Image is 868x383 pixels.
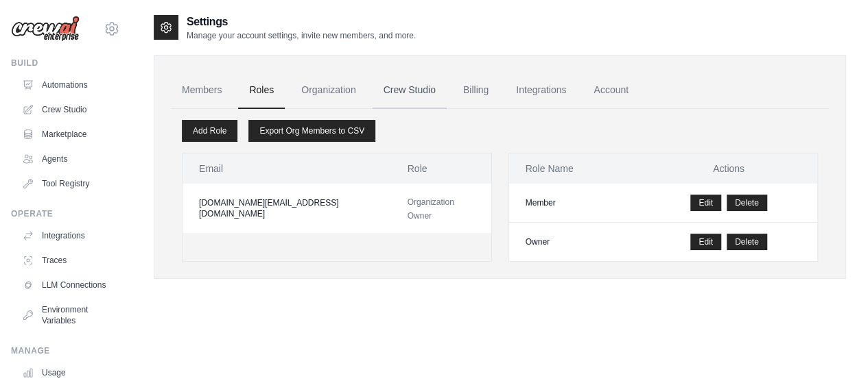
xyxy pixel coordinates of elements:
a: Automations [16,74,120,96]
p: Manage your account settings, invite new members, and more. [187,30,416,41]
a: Crew Studio [16,99,120,121]
a: Organization [290,72,366,109]
a: Edit [690,195,721,211]
a: Members [171,72,233,109]
div: Operate [11,208,120,219]
a: Edit [690,234,721,250]
a: Integrations [505,72,577,109]
a: Environment Variables [16,299,120,332]
td: Member [509,184,640,223]
a: Add Role [182,120,237,142]
img: Logo [11,16,80,42]
button: Delete [727,234,767,250]
a: Export Org Members to CSV [248,120,375,142]
a: Account [583,72,640,109]
div: Build [11,58,120,69]
a: Roles [238,72,285,109]
a: Integrations [16,225,120,247]
td: Owner [509,223,640,262]
a: LLM Connections [16,274,120,296]
th: Role Name [509,153,640,184]
th: Role [391,153,491,184]
span: Organization Owner [408,197,454,221]
a: Marketplace [16,123,120,145]
th: Email [183,153,391,184]
a: Crew Studio [373,72,447,109]
a: Billing [452,72,500,109]
th: Actions [640,153,817,184]
td: [DOMAIN_NAME][EMAIL_ADDRESS][DOMAIN_NAME] [183,184,391,233]
a: Agents [16,148,120,170]
a: Traces [16,249,120,271]
a: Tool Registry [16,173,120,195]
button: Delete [727,195,767,211]
div: Manage [11,345,120,356]
h2: Settings [187,14,416,30]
